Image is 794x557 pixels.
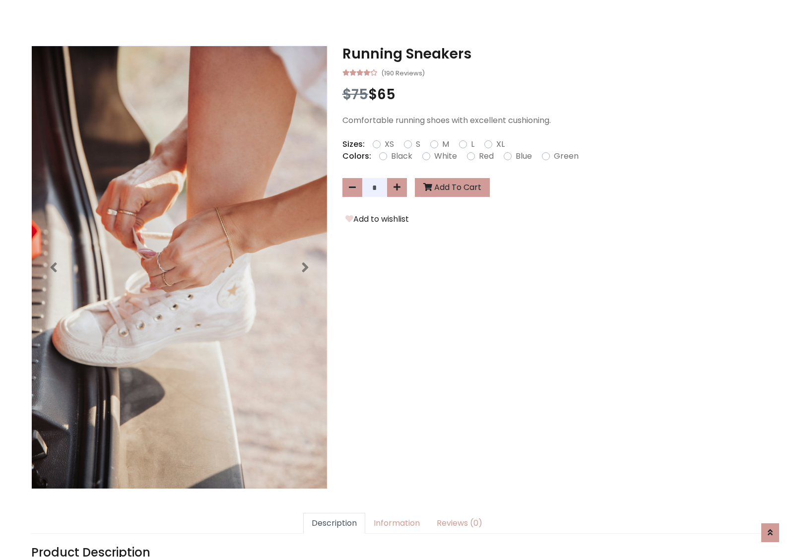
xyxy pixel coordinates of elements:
[428,513,491,534] a: Reviews (0)
[479,150,494,162] label: Red
[442,138,449,150] label: M
[342,85,368,104] span: $75
[342,213,412,226] button: Add to wishlist
[554,150,579,162] label: Green
[342,86,763,103] h3: $
[391,150,412,162] label: Black
[342,46,763,62] h3: Running Sneakers
[381,66,425,78] small: (190 Reviews)
[377,85,396,104] span: 65
[32,46,327,489] img: Image
[415,178,490,197] button: Add To Cart
[434,150,457,162] label: White
[516,150,532,162] label: Blue
[365,513,428,534] a: Information
[416,138,420,150] label: S
[342,138,365,150] p: Sizes:
[496,138,505,150] label: XL
[303,513,365,534] a: Description
[385,138,394,150] label: XS
[471,138,474,150] label: L
[342,115,763,126] p: Comfortable running shoes with excellent cushioning.
[342,150,371,162] p: Colors:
